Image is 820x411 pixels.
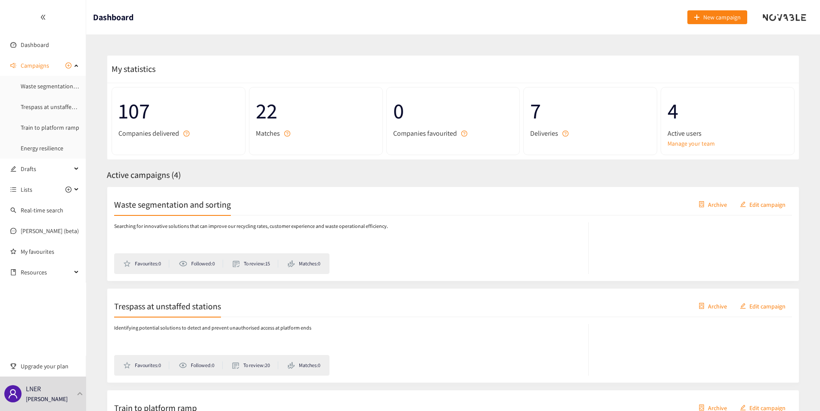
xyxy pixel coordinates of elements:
h2: Waste segmentation and sorting [114,198,231,210]
span: question-circle [562,131,568,137]
a: Trespass at unstaffed stationscontainerArchiveeditEdit campaignIdentifying potential solutions to... [107,288,799,383]
button: editEdit campaign [733,197,792,211]
a: Waste segmentation and sorting [21,82,104,90]
span: book [10,269,16,275]
span: plus-circle [65,187,71,193]
li: Followed: 0 [179,361,223,369]
a: Trespass at unstaffed stations [21,103,97,111]
li: Matches: 0 [288,260,320,268]
span: Resources [21,264,71,281]
li: Favourites: 0 [123,260,169,268]
button: plusNew campaign [687,10,747,24]
a: Real-time search [21,206,63,214]
span: Drafts [21,160,71,177]
a: Waste segmentation and sortingcontainerArchiveeditEdit campaignSearching for innovative solutions... [107,187,799,281]
span: Edit campaign [749,301,786,311]
span: container [699,201,705,208]
span: question-circle [461,131,467,137]
li: Followed: 0 [179,260,223,268]
span: Archive [708,199,727,209]
p: LNER [26,383,41,394]
span: question-circle [183,131,189,137]
span: Companies delivered [118,128,179,139]
button: editEdit campaign [733,299,792,313]
span: My statistics [107,63,155,75]
li: To review: 20 [232,361,278,369]
h2: Trespass at unstaffed stations [114,300,221,312]
button: containerArchive [692,299,733,313]
span: Deliveries [530,128,558,139]
span: Archive [708,301,727,311]
a: Energy resilience [21,144,63,152]
span: double-left [40,14,46,20]
button: containerArchive [692,197,733,211]
span: Active users [668,128,702,139]
span: unordered-list [10,187,16,193]
span: 0 [393,94,513,128]
span: Lists [21,181,32,198]
span: edit [740,303,746,310]
span: Upgrade your plan [21,358,79,375]
a: Train to platform ramp [21,124,79,131]
span: New campaign [703,12,741,22]
span: edit [10,166,16,172]
li: Matches: 0 [288,361,320,369]
li: To review: 15 [233,260,278,268]
span: Campaigns [21,57,49,74]
span: Active campaigns ( 4 ) [107,169,181,181]
a: Dashboard [21,41,49,49]
span: plus-circle [65,62,71,68]
iframe: Chat Widget [680,318,820,411]
span: container [699,303,705,310]
span: Companies favourited [393,128,457,139]
a: [PERSON_NAME] (beta) [21,227,79,235]
span: 107 [118,94,239,128]
span: Edit campaign [749,199,786,209]
span: 7 [530,94,650,128]
span: edit [740,201,746,208]
p: Searching for innovative solutions that can improve our recycling rates, customer experience and ... [114,222,388,230]
span: question-circle [284,131,290,137]
span: user [8,389,18,399]
p: Identifying potential solutions to detect and prevent unauthorised access at platform ends [114,324,311,332]
p: [PERSON_NAME] [26,394,68,404]
span: plus [694,14,700,21]
li: Favourites: 0 [123,361,169,369]
span: 22 [256,94,376,128]
span: Matches [256,128,280,139]
span: trophy [10,363,16,369]
span: 4 [668,94,788,128]
a: My favourites [21,243,79,260]
span: sound [10,62,16,68]
a: Manage your team [668,139,788,148]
